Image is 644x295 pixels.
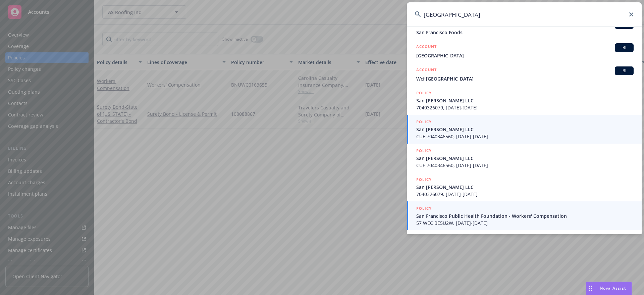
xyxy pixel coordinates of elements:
[416,155,634,162] span: San [PERSON_NAME] LLC
[407,115,642,144] a: POLICYSan [PERSON_NAME] LLCCUE 7040346560, [DATE]-[DATE]
[416,126,634,133] span: San [PERSON_NAME] LLC
[416,191,634,198] span: 7040326079, [DATE]-[DATE]
[407,63,642,86] a: ACCOUNTBIWcf [GEOGRAPHIC_DATA]
[416,133,634,140] span: CUE 7040346560, [DATE]-[DATE]
[416,147,432,154] h5: POLICY
[416,176,432,183] h5: POLICY
[407,16,642,40] a: ACCOUNTBISan Francisco Foods
[407,2,642,27] input: Search...
[416,184,634,191] span: San [PERSON_NAME] LLC
[600,285,626,291] span: Nova Assist
[416,162,634,169] span: CUE 7040346560, [DATE]-[DATE]
[407,173,642,201] a: POLICYSan [PERSON_NAME] LLC7040326079, [DATE]-[DATE]
[416,212,634,219] span: San Francisco Public Health Foundation - Workers' Compensation
[416,205,432,212] h5: POLICY
[416,75,634,82] span: Wcf [GEOGRAPHIC_DATA]
[618,45,631,51] span: BI
[416,43,437,51] h5: ACCOUNT
[416,104,634,111] span: 7040326079, [DATE]-[DATE]
[407,144,642,173] a: POLICYSan [PERSON_NAME] LLCCUE 7040346560, [DATE]-[DATE]
[416,66,437,75] h5: ACCOUNT
[407,201,642,230] a: POLICYSan Francisco Public Health Foundation - Workers' Compensation57 WEC BE5U2W, [DATE]-[DATE]
[618,68,631,74] span: BI
[416,29,634,36] span: San Francisco Foods
[586,282,594,295] div: Drag to move
[586,282,632,295] button: Nova Assist
[416,219,634,227] span: 57 WEC BE5U2W, [DATE]-[DATE]
[407,86,642,115] a: POLICYSan [PERSON_NAME] LLC7040326079, [DATE]-[DATE]
[407,40,642,63] a: ACCOUNTBI[GEOGRAPHIC_DATA]
[416,90,432,96] h5: POLICY
[416,118,432,125] h5: POLICY
[416,97,634,104] span: San [PERSON_NAME] LLC
[416,52,634,59] span: [GEOGRAPHIC_DATA]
